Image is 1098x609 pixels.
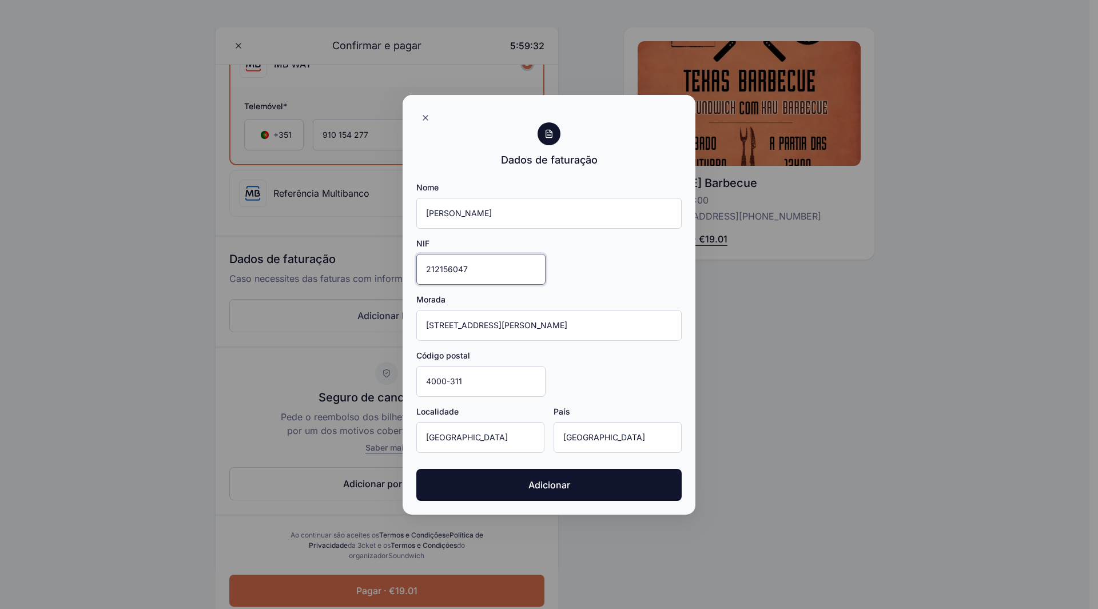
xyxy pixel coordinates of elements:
div: Dados de faturação [501,152,598,168]
input: Morada [416,310,682,341]
label: Nome [416,182,439,193]
input: NIF [416,254,546,285]
input: País [554,422,682,453]
label: Morada [416,294,445,305]
label: NIF [416,238,429,249]
button: Adicionar [416,469,682,501]
input: Código postal [416,366,546,397]
span: Adicionar [528,478,570,492]
input: Nome [416,198,682,229]
label: Localidade [416,406,459,417]
label: País [554,406,570,417]
input: Localidade [416,422,544,453]
label: Código postal [416,350,470,361]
